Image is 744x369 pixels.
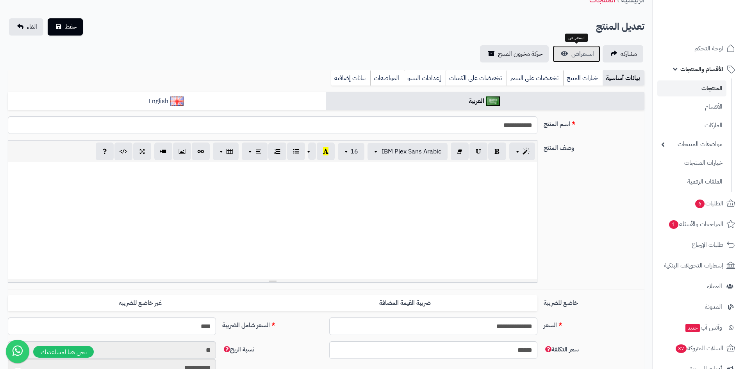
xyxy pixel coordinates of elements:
a: English [8,92,326,111]
h2: تعديل المنتج [596,19,644,35]
span: نسبة الربح [222,345,254,354]
a: الماركات [657,117,726,134]
button: حفظ [48,18,83,36]
span: إشعارات التحويلات البنكية [664,260,723,271]
span: سعر التكلفة [544,345,579,354]
img: العربية [486,96,500,106]
a: العملاء [657,277,739,296]
a: تخفيضات على الكميات [446,70,507,86]
a: لوحة التحكم [657,39,739,58]
label: السعر [541,317,648,330]
a: إعدادات السيو [404,70,446,86]
a: بيانات إضافية [331,70,370,86]
span: استعراض [571,49,594,59]
span: IBM Plex Sans Arabic [382,147,441,156]
a: المراجعات والأسئلة1 [657,215,739,234]
span: 37 [676,344,687,353]
a: الغاء [9,18,43,36]
a: طلبات الإرجاع [657,235,739,254]
button: IBM Plex Sans Arabic [368,143,448,160]
a: بيانات أساسية [603,70,644,86]
label: خاضع للضريبة [541,295,648,308]
a: خيارات المنتج [563,70,603,86]
span: المراجعات والأسئلة [668,219,723,230]
a: تخفيضات على السعر [507,70,563,86]
button: 16 [338,143,364,160]
a: العربية [326,92,644,111]
a: المواصفات [370,70,404,86]
span: وآتس آب [685,322,722,333]
span: 6 [695,200,705,208]
span: حركة مخزون المنتج [498,49,542,59]
a: المنتجات [657,80,726,96]
img: English [170,96,184,106]
a: السلات المتروكة37 [657,339,739,358]
a: الملفات الرقمية [657,173,726,190]
a: إشعارات التحويلات البنكية [657,256,739,275]
a: استعراض [553,45,600,62]
label: ضريبة القيمة المضافة [273,295,537,311]
a: مشاركه [603,45,643,62]
a: وآتس آبجديد [657,318,739,337]
span: طلبات الإرجاع [692,239,723,250]
label: السعر شامل الضريبة [219,317,326,330]
span: 1 [669,220,678,229]
span: 16 [350,147,358,156]
span: جديد [685,324,700,332]
span: حفظ [65,22,77,32]
a: الأقسام [657,98,726,115]
div: استعراض [565,34,588,42]
span: السلات المتروكة [675,343,723,354]
span: الأقسام والمنتجات [680,64,723,75]
span: الطلبات [694,198,723,209]
span: المدونة [705,301,722,312]
label: غير خاضع للضريبه [8,295,273,311]
label: اسم المنتج [541,116,648,129]
a: المدونة [657,298,739,316]
span: الغاء [27,22,37,32]
a: حركة مخزون المنتج [480,45,549,62]
label: وصف المنتج [541,140,648,153]
a: مواصفات المنتجات [657,136,726,153]
span: لوحة التحكم [694,43,723,54]
a: خيارات المنتجات [657,155,726,171]
a: الطلبات6 [657,194,739,213]
span: مشاركه [621,49,637,59]
span: العملاء [707,281,722,292]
